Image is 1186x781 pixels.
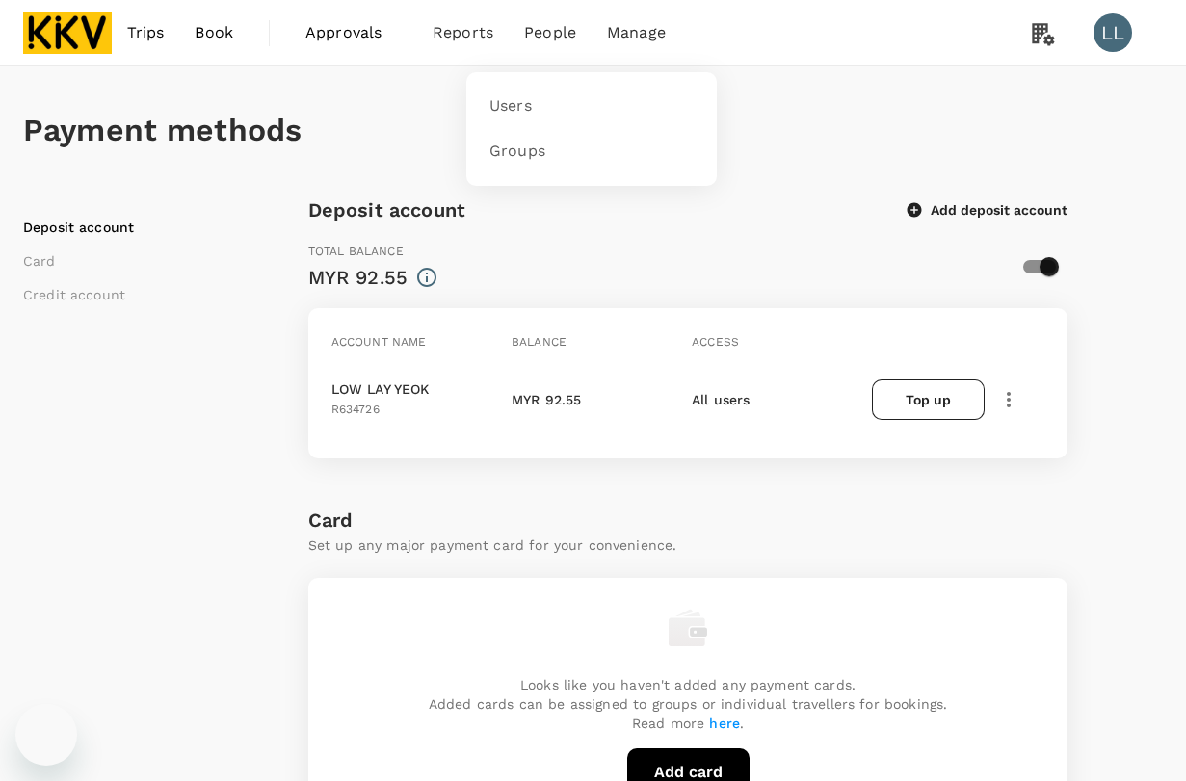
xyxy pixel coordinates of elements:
p: Looks like you haven't added any payment cards. Added cards can be assigned to groups or individu... [429,675,947,733]
div: MYR 92.55 [308,262,408,293]
li: Credit account [23,285,264,304]
span: All users [692,392,750,407]
button: Top up [872,379,985,420]
span: Book [195,21,233,44]
a: here [709,716,740,731]
span: Groups [489,141,545,163]
h6: Deposit account [308,195,465,225]
span: Manage [607,21,666,44]
span: People [524,21,576,44]
button: Add deposit account [908,201,1067,219]
h6: Card [308,505,1068,535]
span: Approvals [305,21,402,44]
li: Deposit account [23,218,264,237]
h1: Payment methods [23,113,1163,148]
span: R634726 [331,403,380,416]
span: Balance [512,335,567,349]
a: Users [478,84,705,129]
a: Groups [478,129,705,174]
img: empty [669,609,707,647]
p: MYR 92.55 [512,390,581,409]
div: LL [1094,13,1132,52]
span: Access [692,335,739,349]
span: Reports [433,21,493,44]
span: Account name [331,335,427,349]
li: Card [23,251,264,271]
span: Total balance [308,245,404,258]
span: Trips [127,21,165,44]
p: Set up any major payment card for your convenience. [308,535,1068,555]
p: LOW LAY YEOK [331,379,430,399]
iframe: Button to launch messaging window [15,704,77,766]
span: Users [489,95,532,117]
img: KKV Supply Chain Sdn Bhd [23,12,112,54]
